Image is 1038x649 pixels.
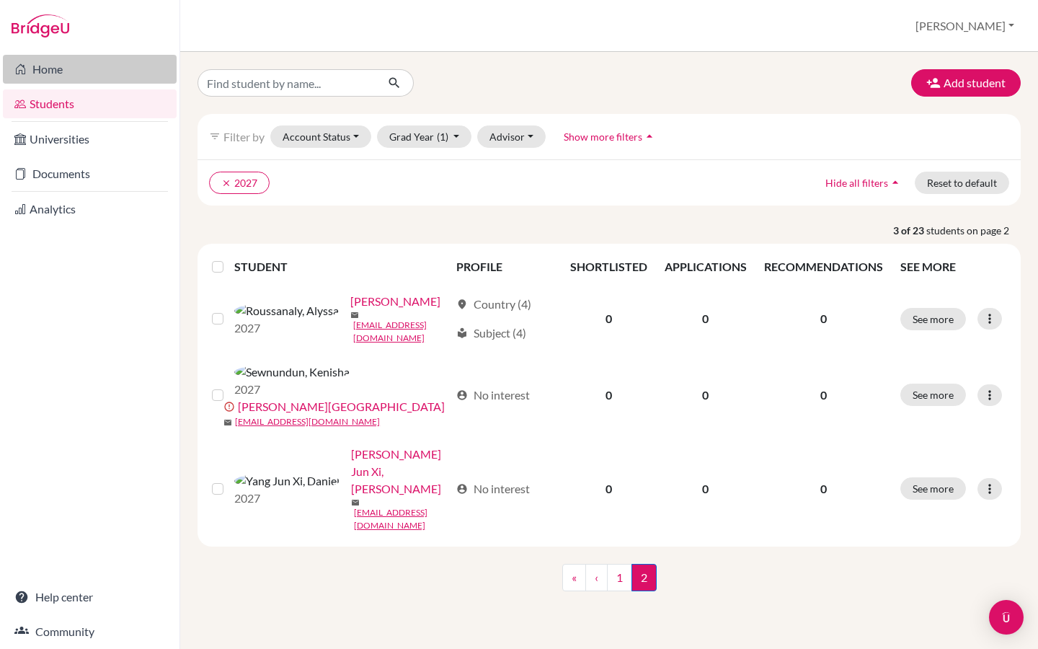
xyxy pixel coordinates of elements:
span: local_library [456,327,468,339]
nav: ... [562,564,657,603]
span: Hide all filters [825,177,888,189]
td: 0 [562,353,656,437]
a: Universities [3,125,177,154]
div: Country (4) [456,296,531,313]
p: 0 [764,480,883,498]
th: APPLICATIONS [656,250,755,284]
i: clear [221,178,231,188]
strong: 3 of 23 [893,223,926,238]
div: No interest [456,480,530,498]
div: No interest [456,387,530,404]
a: [PERSON_NAME][GEOGRAPHIC_DATA] [238,398,445,415]
button: [PERSON_NAME] [909,12,1021,40]
p: 0 [764,387,883,404]
td: 0 [656,353,755,437]
div: Subject (4) [456,324,526,342]
img: Yang Jun Xi, Daniel [234,472,340,490]
a: [EMAIL_ADDRESS][DOMAIN_NAME] [353,319,450,345]
span: account_circle [456,389,468,401]
i: arrow_drop_up [888,175,902,190]
input: Find student by name... [198,69,376,97]
p: 2027 [234,381,350,398]
a: [EMAIL_ADDRESS][DOMAIN_NAME] [354,506,450,532]
span: Filter by [223,130,265,144]
span: mail [350,311,359,319]
button: Show more filtersarrow_drop_up [551,125,669,148]
th: PROFILE [448,250,561,284]
span: (1) [437,131,448,143]
a: Community [3,617,177,646]
button: Grad Year(1) [377,125,472,148]
p: 2027 [234,319,339,337]
th: STUDENT [234,250,448,284]
span: account_circle [456,483,468,495]
td: 0 [656,437,755,541]
a: Documents [3,159,177,188]
span: location_on [456,299,468,310]
button: Reset to default [915,172,1009,194]
a: ‹ [585,564,608,591]
p: 0 [764,310,883,327]
span: 2 [631,564,657,591]
button: Add student [911,69,1021,97]
button: See more [900,384,966,406]
td: 0 [562,437,656,541]
img: Roussanaly, Alyssa [234,302,339,319]
th: SHORTLISTED [562,250,656,284]
img: Sewnundun, Kenisha [234,363,350,381]
a: Help center [3,583,177,612]
img: Bridge-U [12,14,69,37]
span: error_outline [223,401,238,412]
span: Show more filters [564,131,642,143]
span: mail [351,498,360,507]
button: Account Status [270,125,371,148]
a: [PERSON_NAME] [350,293,440,310]
th: SEE MORE [892,250,1015,284]
p: 2027 [234,490,340,507]
a: [PERSON_NAME] Jun Xi, [PERSON_NAME] [351,446,450,498]
i: arrow_drop_up [642,129,657,144]
div: Open Intercom Messenger [989,600,1024,635]
span: mail [223,418,232,427]
span: students on page 2 [926,223,1021,238]
a: Students [3,89,177,118]
button: Hide all filtersarrow_drop_up [813,172,915,194]
button: See more [900,308,966,330]
a: Analytics [3,195,177,224]
a: « [562,564,586,591]
i: filter_list [209,131,221,142]
a: 1 [607,564,632,591]
button: clear2027 [209,172,270,194]
td: 0 [656,284,755,353]
a: [EMAIL_ADDRESS][DOMAIN_NAME] [235,415,380,428]
a: Home [3,55,177,84]
td: 0 [562,284,656,353]
button: Advisor [477,125,546,148]
button: See more [900,477,966,500]
th: RECOMMENDATIONS [755,250,892,284]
